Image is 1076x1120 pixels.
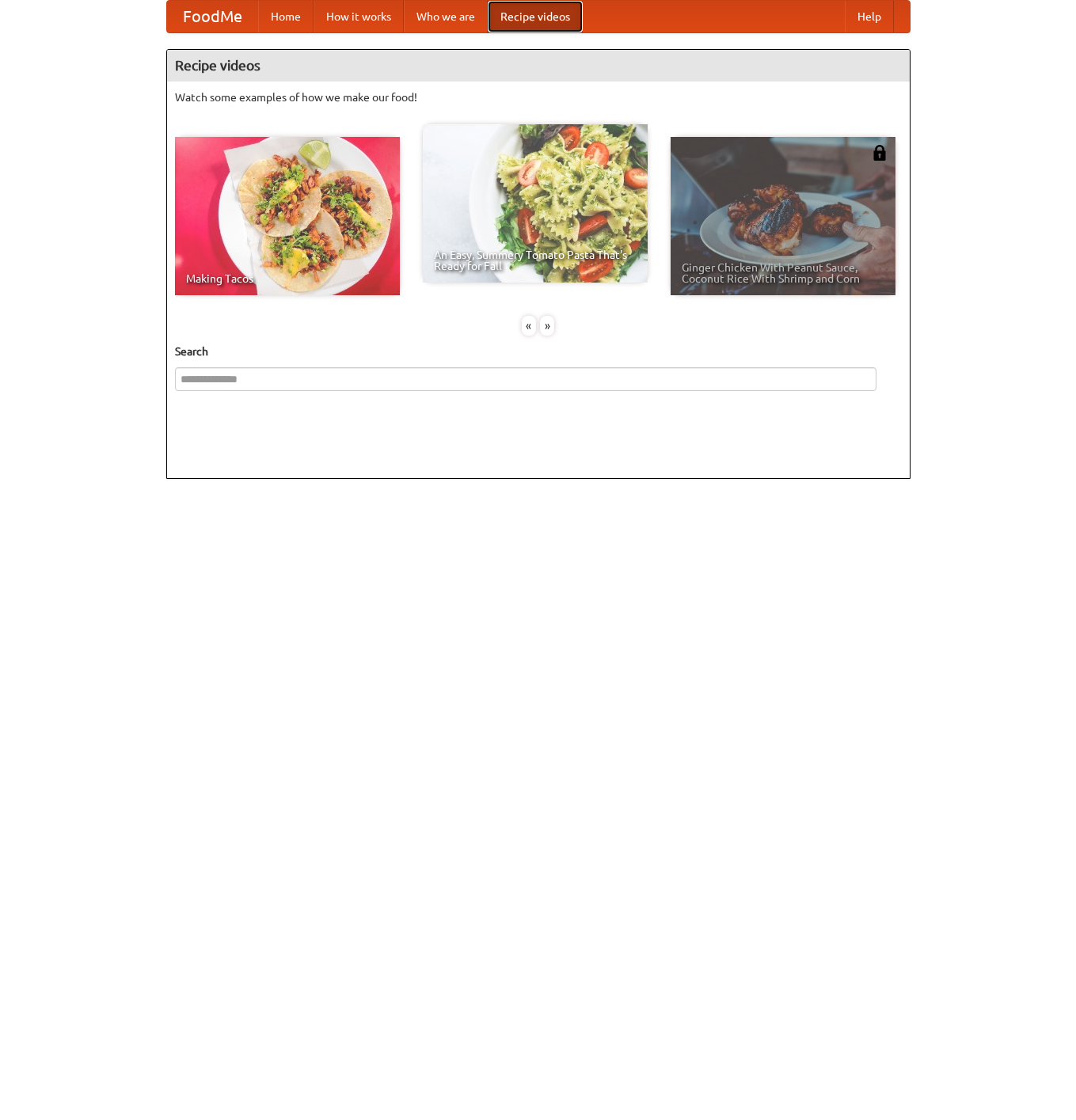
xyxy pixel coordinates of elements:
a: Who we are [404,1,488,32]
h4: Recipe videos [167,50,910,82]
a: Recipe videos [488,1,583,32]
h5: Search [175,344,902,359]
span: Making Tacos [186,273,389,284]
span: An Easy, Summery Tomato Pasta That's Ready for Fall [434,249,637,271]
a: FoodMe [167,1,258,32]
img: 483408.png [872,145,888,161]
a: Help [845,1,894,32]
p: Watch some examples of how we make our food! [175,89,902,105]
div: « [522,316,536,336]
a: An Easy, Summery Tomato Pasta That's Ready for Fall [423,124,648,283]
a: How it works [314,1,404,32]
a: Making Tacos [175,137,400,295]
div: » [540,316,554,336]
a: Home [258,1,314,32]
